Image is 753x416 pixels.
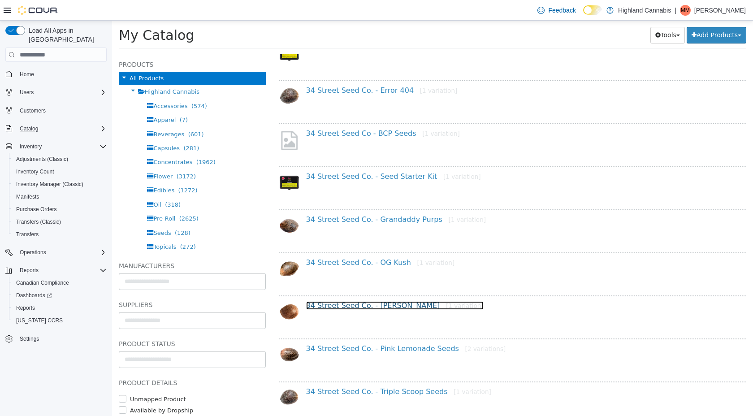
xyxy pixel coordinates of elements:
button: Inventory [2,140,110,153]
span: (1272) [66,166,85,173]
img: 150 [167,324,187,344]
a: Dashboards [9,289,110,302]
button: Reports [2,264,110,277]
a: Canadian Compliance [13,277,73,288]
button: Inventory Count [9,165,110,178]
span: Operations [16,247,107,258]
button: Operations [16,247,50,258]
span: MM [681,5,690,16]
a: Inventory Manager (Classic) [13,179,87,190]
span: Home [16,68,107,79]
span: (128) [63,209,78,216]
span: (2625) [67,195,87,201]
span: Customers [20,107,46,114]
small: [1 variation] [334,282,372,289]
span: Feedback [548,6,576,15]
span: Capsules [41,124,68,131]
img: 150 [167,238,187,258]
img: missing-image.png [167,109,187,131]
span: Topicals [41,223,64,230]
img: 150 [167,367,187,387]
label: Available by Dropship [16,386,81,394]
button: Inventory [16,141,45,152]
button: Canadian Compliance [9,277,110,289]
a: 34 Street Seed Co. - [PERSON_NAME][1 variation] [194,281,372,289]
span: Concentrates [41,138,80,145]
span: Catalog [20,125,38,132]
h5: Suppliers [7,279,154,290]
span: Operations [20,249,46,256]
span: Load All Apps in [GEOGRAPHIC_DATA] [25,26,107,44]
span: (1962) [84,138,104,145]
a: Settings [16,334,43,344]
span: Inventory [16,141,107,152]
a: Purchase Orders [13,204,61,215]
p: [PERSON_NAME] [694,5,746,16]
span: Purchase Orders [16,206,57,213]
img: 150 [167,152,187,172]
a: Inventory Count [13,166,58,177]
span: Dashboards [13,290,107,301]
img: 150 [167,66,187,86]
button: Home [2,67,110,80]
a: 34 Street Seed Co. - Seed Starter Kit[1 variation] [194,152,369,160]
span: My Catalog [7,7,82,22]
button: Tools [538,6,573,23]
span: (281) [71,124,87,131]
input: Dark Mode [583,5,602,15]
span: (3172) [65,152,84,159]
h5: Products [7,39,154,49]
span: (272) [68,223,84,230]
span: Washington CCRS [13,315,107,326]
button: Inventory Manager (Classic) [9,178,110,191]
span: Customers [16,105,107,116]
button: Manifests [9,191,110,203]
span: Dashboards [16,292,52,299]
a: Manifests [13,191,43,202]
div: Mya Moore [680,5,691,16]
span: Inventory Count [13,166,107,177]
p: | [675,5,676,16]
span: Seeds [41,209,59,216]
span: Edibles [41,166,62,173]
label: Unmapped Product [16,374,74,383]
span: Settings [20,335,39,342]
button: Adjustments (Classic) [9,153,110,165]
span: Manifests [16,193,39,200]
span: Home [20,71,34,78]
p: Highland Cannabis [618,5,671,16]
span: Transfers (Classic) [16,218,61,225]
span: Apparel [41,96,64,103]
span: Manifests [13,191,107,202]
span: Catalog [16,123,107,134]
button: [US_STATE] CCRS [9,314,110,327]
a: 34 Street Seed Co. - OG Kush[1 variation] [194,238,343,246]
button: Catalog [16,123,42,134]
img: 150 [167,195,187,215]
span: Accessories [41,82,75,89]
span: Adjustments (Classic) [13,154,107,165]
button: Reports [9,302,110,314]
span: Adjustments (Classic) [16,156,68,163]
a: 34 Street Seed Co. - Pink Lemonade Seeds[2 variations] [194,324,394,332]
span: Users [20,89,34,96]
a: [US_STATE] CCRS [13,315,66,326]
h5: Product Details [7,357,154,368]
a: 34 Street Seed Co. - Triple Scoop Seeds[1 variation] [194,367,379,375]
a: Transfers [13,229,42,240]
button: Operations [2,246,110,259]
span: Transfers [16,231,39,238]
button: Users [2,86,110,99]
a: Transfers (Classic) [13,217,65,227]
a: 34 Street Seed Co. - Error 404[1 variation] [194,65,346,74]
span: Reports [16,265,107,276]
small: [1 variation] [342,368,379,375]
span: Transfers [13,229,107,240]
button: Customers [2,104,110,117]
span: Pre-Roll [41,195,63,201]
button: Purchase Orders [9,203,110,216]
span: Settings [16,333,107,344]
a: Adjustments (Classic) [13,154,72,165]
span: Reports [13,303,107,313]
